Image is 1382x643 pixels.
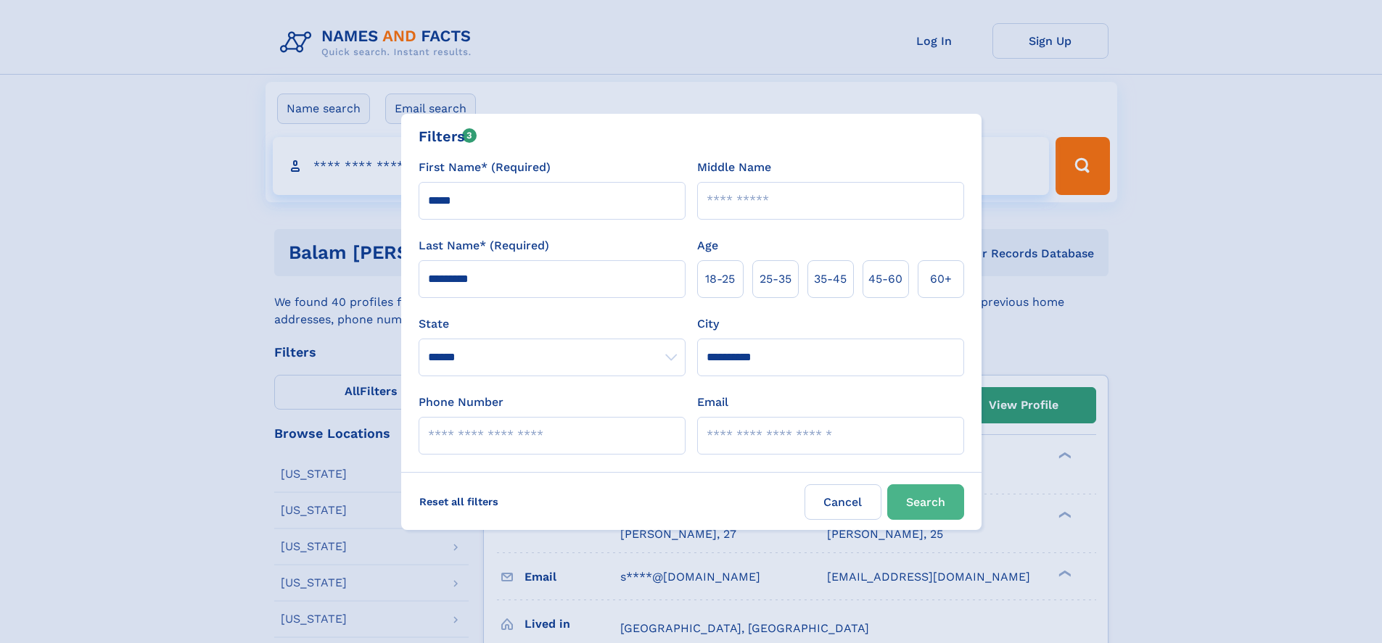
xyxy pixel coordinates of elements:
[697,394,728,411] label: Email
[419,315,686,333] label: State
[410,484,508,519] label: Reset all filters
[887,484,964,520] button: Search
[760,270,791,288] span: 25‑35
[697,315,719,333] label: City
[419,159,551,176] label: First Name* (Required)
[419,125,477,147] div: Filters
[930,270,952,288] span: 60+
[705,270,735,288] span: 18‑25
[419,237,549,254] label: Last Name* (Required)
[419,394,503,411] label: Phone Number
[805,484,881,520] label: Cancel
[697,237,718,254] label: Age
[814,270,847,288] span: 35‑45
[697,159,771,176] label: Middle Name
[868,270,902,288] span: 45‑60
